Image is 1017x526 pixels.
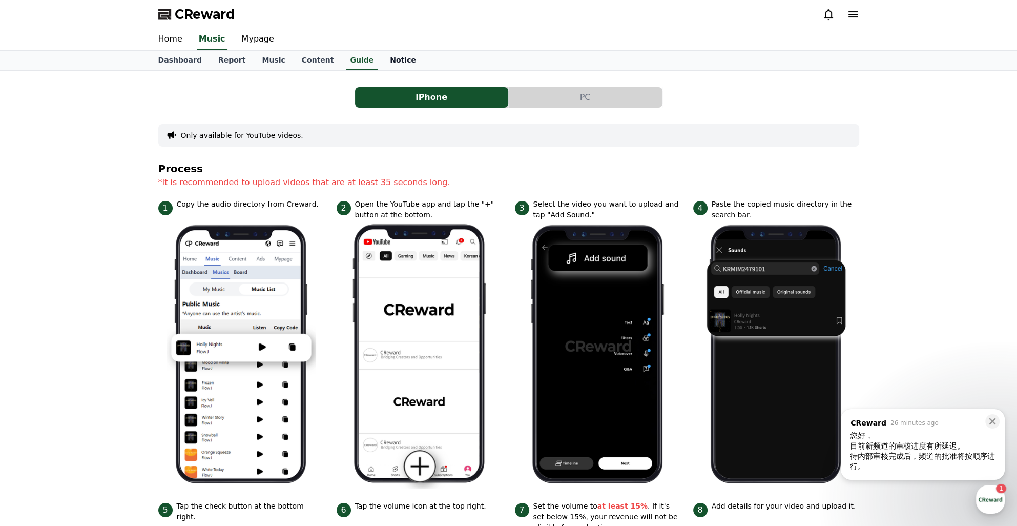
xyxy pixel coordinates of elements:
[158,201,173,215] span: 1
[345,220,494,489] img: 2.png
[337,503,351,517] span: 6
[158,6,235,23] a: CReward
[701,220,851,489] img: 4.png
[712,199,859,220] p: Paste the copied music directory in the search bar.
[693,503,708,517] span: 8
[355,199,503,220] p: Open the YouTube app and tap the "+" button at the bottom.
[3,325,68,351] a: Home
[355,501,486,512] p: Tap the volume icon at the top right.
[355,87,509,108] a: iPhone
[597,502,648,510] strong: at least 15%
[234,29,282,50] a: Mypage
[515,503,529,517] span: 7
[210,51,254,70] a: Report
[509,87,662,108] button: PC
[132,325,197,351] a: Settings
[533,199,681,220] p: Select the video you want to upload and tap "Add Sound."
[294,51,342,70] a: Content
[181,130,303,140] button: Only available for YouTube videos.
[158,176,859,189] p: *It is recommended to upload videos that are at least 35 seconds long.
[167,220,316,489] img: 1.png
[177,501,324,522] p: Tap the check button at the bottom right.
[515,201,529,215] span: 3
[152,340,177,349] span: Settings
[693,201,708,215] span: 4
[355,87,508,108] button: iPhone
[158,503,173,517] span: 5
[177,199,319,210] p: Copy the audio directory from Creward.
[158,163,859,174] h4: Process
[175,6,235,23] span: CReward
[712,501,856,512] p: Add details for your video and upload it.
[150,51,210,70] a: Dashboard
[150,29,191,50] a: Home
[382,51,424,70] a: Notice
[346,51,378,70] a: Guide
[523,220,673,489] img: 3.png
[85,341,115,349] span: Messages
[104,325,108,333] span: 1
[26,340,44,349] span: Home
[68,325,132,351] a: 1Messages
[337,201,351,215] span: 2
[197,29,227,50] a: Music
[254,51,293,70] a: Music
